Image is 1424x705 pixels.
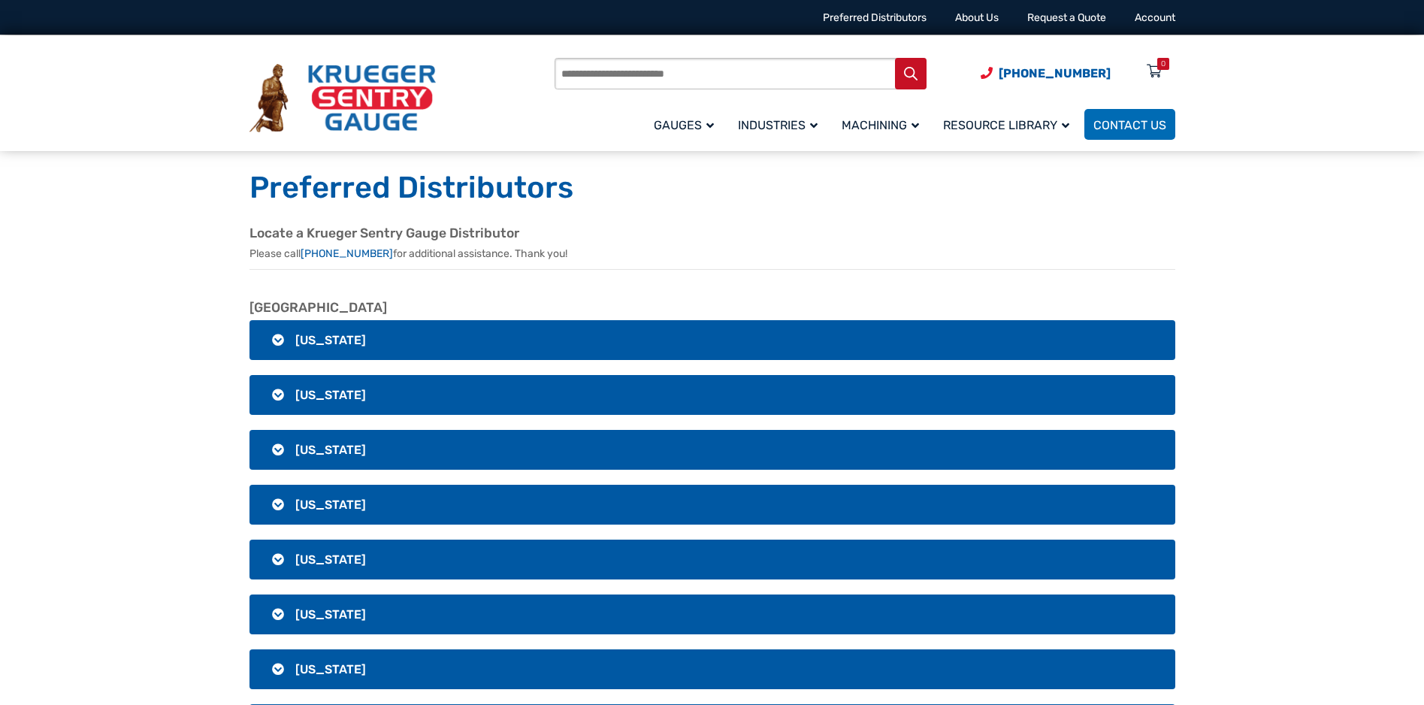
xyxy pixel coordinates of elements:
span: Gauges [654,118,714,132]
p: Please call for additional assistance. Thank you! [249,246,1175,262]
a: Preferred Distributors [823,11,927,24]
a: Machining [833,107,934,142]
a: Contact Us [1084,109,1175,140]
span: [PHONE_NUMBER] [999,66,1111,80]
a: Resource Library [934,107,1084,142]
a: Gauges [645,107,729,142]
span: Resource Library [943,118,1069,132]
span: [US_STATE] [295,498,366,512]
h2: Locate a Krueger Sentry Gauge Distributor [249,225,1175,242]
span: [US_STATE] [295,607,366,622]
span: Industries [738,118,818,132]
a: Request a Quote [1027,11,1106,24]
span: [US_STATE] [295,388,366,402]
a: Industries [729,107,833,142]
a: About Us [955,11,999,24]
a: Phone Number (920) 434-8860 [981,64,1111,83]
span: Contact Us [1093,118,1166,132]
a: Account [1135,11,1175,24]
span: [US_STATE] [295,552,366,567]
img: Krueger Sentry Gauge [249,64,436,133]
span: [US_STATE] [295,443,366,457]
h1: Preferred Distributors [249,169,1175,207]
span: Machining [842,118,919,132]
span: [US_STATE] [295,662,366,676]
span: [US_STATE] [295,333,366,347]
h2: [GEOGRAPHIC_DATA] [249,300,1175,316]
div: 0 [1161,58,1166,70]
a: [PHONE_NUMBER] [301,247,393,260]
